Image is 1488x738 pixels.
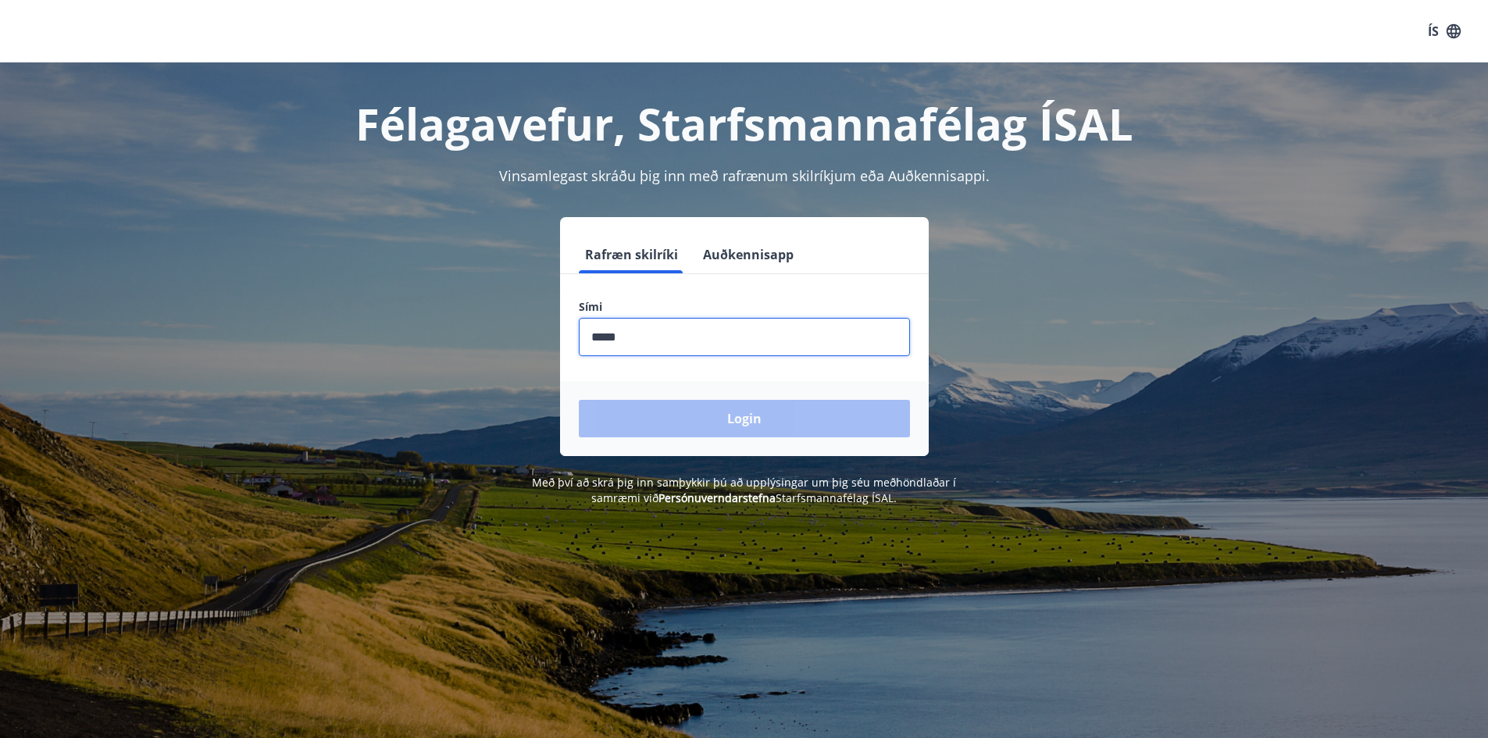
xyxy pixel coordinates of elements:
span: Með því að skrá þig inn samþykkir þú að upplýsingar um þig séu meðhöndlaðar í samræmi við Starfsm... [532,475,956,505]
label: Sími [579,299,910,315]
button: ÍS [1419,17,1469,45]
button: Rafræn skilríki [579,236,684,273]
a: Persónuverndarstefna [658,490,776,505]
span: Vinsamlegast skráðu þig inn með rafrænum skilríkjum eða Auðkennisappi. [499,166,990,185]
h1: Félagavefur, Starfsmannafélag ÍSAL [201,94,1288,153]
button: Auðkennisapp [697,236,800,273]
